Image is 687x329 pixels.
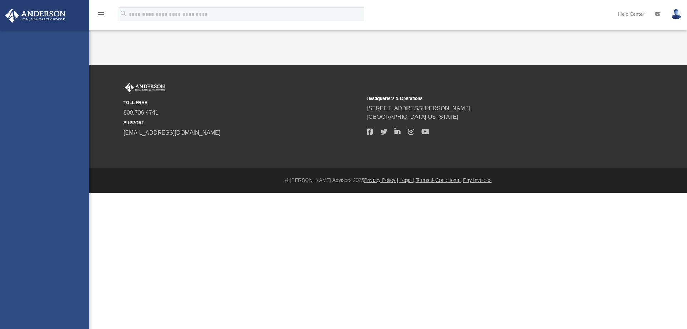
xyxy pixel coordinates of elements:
small: SUPPORT [123,120,362,126]
img: Anderson Advisors Platinum Portal [3,9,68,23]
a: Terms & Conditions | [416,177,462,183]
a: Pay Invoices [463,177,491,183]
div: © [PERSON_NAME] Advisors 2025 [89,176,687,184]
small: TOLL FREE [123,100,362,106]
img: Anderson Advisors Platinum Portal [123,83,166,92]
a: [GEOGRAPHIC_DATA][US_STATE] [367,114,458,120]
a: [STREET_ADDRESS][PERSON_NAME] [367,105,471,111]
a: menu [97,14,105,19]
i: menu [97,10,105,19]
a: 800.706.4741 [123,110,159,116]
a: Legal | [399,177,414,183]
a: Privacy Policy | [364,177,398,183]
small: Headquarters & Operations [367,95,605,102]
a: [EMAIL_ADDRESS][DOMAIN_NAME] [123,130,220,136]
i: search [120,10,127,18]
img: User Pic [671,9,682,19]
